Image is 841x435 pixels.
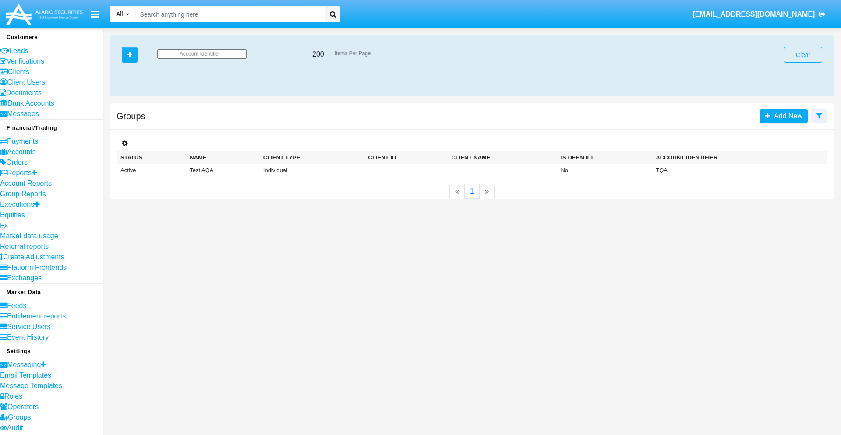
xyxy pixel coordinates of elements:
[652,164,816,177] td: TQA
[117,151,187,164] th: Status
[770,112,802,120] span: Add New
[557,164,652,177] td: No
[8,414,31,421] span: Groups
[6,159,28,166] span: Orders
[7,169,32,177] span: Reports
[7,78,45,86] span: Client Users
[7,403,39,410] span: Operators
[464,184,480,199] a: 1
[760,109,808,123] a: Add New
[693,11,815,18] span: [EMAIL_ADDRESS][DOMAIN_NAME]
[7,110,39,117] span: Messages
[7,323,51,330] span: Service Users
[117,113,145,120] h5: Groups
[136,6,322,22] input: Search
[110,184,834,199] nav: paginator
[180,51,220,57] span: Account Identifier
[7,302,26,309] span: Feeds
[260,164,365,177] td: Individual
[4,393,22,400] span: Roles
[652,151,816,164] th: Account Identifier
[335,50,371,56] span: Items Per Page
[7,274,42,282] span: Exchanges
[7,57,44,65] span: Verifications
[117,164,187,177] td: Active
[557,151,652,164] th: Is Default
[4,1,84,27] img: Logo image
[6,89,42,96] span: Documents
[8,68,29,75] span: Clients
[7,138,38,145] span: Payments
[448,151,557,164] th: Client Name
[186,164,259,177] td: Test AQA
[784,47,822,63] button: Clear
[8,99,54,107] span: Bank Accounts
[7,333,49,341] span: Event History
[116,11,123,18] span: All
[7,361,41,368] span: Messaging
[110,10,136,19] a: All
[365,151,448,164] th: Client ID
[689,2,830,27] a: [EMAIL_ADDRESS][DOMAIN_NAME]
[7,264,67,271] span: Platform Frontends
[312,50,324,58] span: 200
[260,151,365,164] th: Client Type
[7,148,36,156] span: Accounts
[3,253,64,261] span: Create Adjustments
[7,424,23,431] span: Audit
[186,151,259,164] th: Name
[9,47,28,54] span: Leads
[7,312,66,320] span: Entitlement reports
